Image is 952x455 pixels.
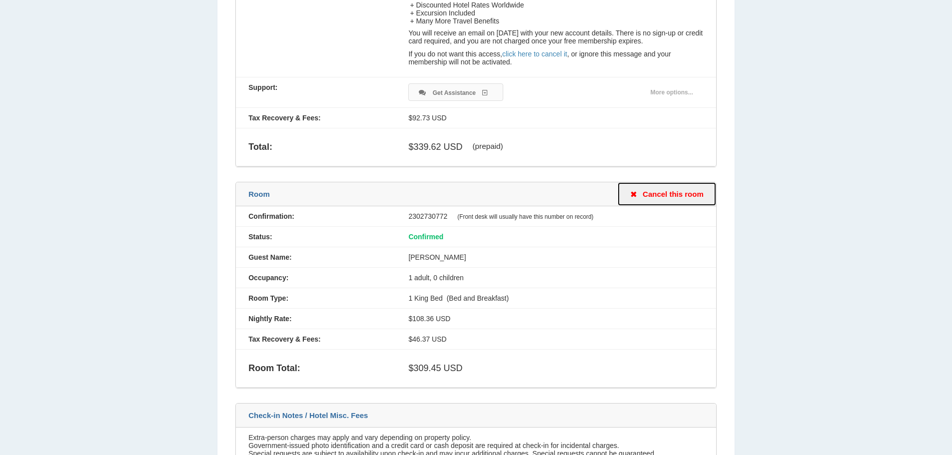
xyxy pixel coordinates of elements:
[396,294,716,302] div: 1 King Bed (Bed and Breakfast)
[236,212,396,220] div: Confirmation:
[236,294,396,302] div: Room Type:
[236,114,396,122] div: Tax Recovery & Fees:
[236,315,396,323] div: Nightly Rate:
[396,315,716,323] div: $108.36 USD
[236,356,396,381] div: Room Total:
[236,134,396,160] div: Total:
[248,190,270,198] span: Room
[22,7,43,16] span: Help
[236,274,396,282] div: Occupancy:
[396,233,716,241] div: Confirmed
[396,356,716,381] div: $309.45 USD
[396,335,716,343] div: $46.37 USD
[236,335,396,343] div: Tax Recovery & Fees:
[502,50,567,58] a: click here to cancel it
[433,89,476,96] span: Get Assistance
[236,83,396,91] div: Support:
[396,212,716,220] div: 2302730772
[408,29,703,45] p: You will receive an email on [DATE] with your new account details. There is no sign-up or credit ...
[408,50,703,66] p: If you do not want this access, , or ignore this message and your membership will not be activated.
[396,274,716,282] div: 1 adult, 0 children
[236,253,396,261] div: Guest Name:
[236,233,396,241] div: Status:
[396,253,716,261] div: [PERSON_NAME]
[408,17,703,25] div: + Many More Travel Benefits
[618,182,716,206] a: Cancel this room
[248,411,368,420] span: Check-in Notes / Hotel Misc. Fees
[408,1,703,9] div: + Discounted Hotel Rates Worldwide
[457,213,593,220] span: (Front desk will usually have this number on record)
[396,114,716,122] div: $92.73 USD
[640,83,703,101] a: More options...
[408,9,703,17] div: + Excursion Included
[396,134,716,160] div: $339.62 USD
[472,142,503,151] div: (prepaid)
